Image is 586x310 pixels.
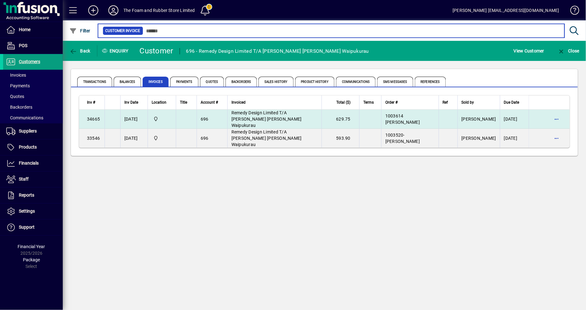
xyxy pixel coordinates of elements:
span: 1003520-[PERSON_NAME] [385,133,420,144]
a: POS [3,38,63,54]
span: 33546 [87,136,100,141]
button: Close [556,45,581,57]
span: Backorders [6,105,32,110]
span: Communications [6,115,43,120]
div: Sold by [462,99,496,106]
span: 34665 [87,117,100,122]
span: Terms [363,99,374,106]
app-page-header-button: Close enquiry [551,45,586,57]
span: Staff [19,177,29,182]
a: Payments [3,80,63,91]
span: Close [557,48,579,53]
span: Invoices [6,73,26,78]
span: Payments [6,83,30,88]
div: Location [152,99,172,106]
div: The Foam and Rubber Store Limited [123,5,195,15]
span: POS [19,43,27,48]
span: Support [19,225,35,230]
div: Customer [140,46,173,56]
span: Remedy Design Limited T/A [PERSON_NAME] [PERSON_NAME] Waipukurau [231,129,302,147]
span: Transactions [77,77,112,87]
td: 629.75 [322,110,359,129]
span: Foam & Rubber Store [152,116,172,122]
span: Sales History [258,77,293,87]
span: Invoiced [231,99,246,106]
span: 696 [201,117,209,122]
a: Staff [3,171,63,187]
span: Location [152,99,166,106]
a: Support [3,220,63,235]
span: Communications [336,77,376,87]
a: Products [3,139,63,155]
a: Knowledge Base [566,1,578,22]
a: Quotes [3,91,63,102]
td: 593.90 [322,129,359,148]
span: Product History [295,77,335,87]
td: [DATE] [500,110,529,129]
span: Title [180,99,187,106]
span: Inv Date [124,99,138,106]
button: Filter [68,25,92,36]
a: Suppliers [3,123,63,139]
td: [DATE] [500,129,529,148]
span: Remedy Design Limited T/A [PERSON_NAME] [PERSON_NAME] Waipukurau [231,110,302,128]
div: 696 - Remedy Design Limited T/A [PERSON_NAME] [PERSON_NAME] Waipukurau [186,46,369,56]
td: [DATE] [120,129,148,148]
span: Foam & Rubber Store [152,135,172,142]
div: Total ($) [326,99,356,106]
div: Title [180,99,193,106]
a: Financials [3,155,63,171]
span: Customers [19,59,40,64]
a: Backorders [3,102,63,112]
span: Package [23,257,40,262]
button: More options [552,133,562,143]
span: Customer Invoice [106,28,140,34]
button: Add [83,5,103,16]
span: Payments [170,77,198,87]
a: Invoices [3,70,63,80]
a: Settings [3,204,63,219]
span: Products [19,144,37,150]
a: Communications [3,112,63,123]
span: [PERSON_NAME] [462,117,496,122]
div: Account # [201,99,224,106]
span: Financial Year [18,244,45,249]
span: Ref [443,99,448,106]
span: Suppliers [19,128,37,133]
a: Reports [3,188,63,203]
span: Balances [114,77,141,87]
span: Order # [385,99,398,106]
div: [PERSON_NAME] [EMAIL_ADDRESS][DOMAIN_NAME] [453,5,559,15]
div: Invoiced [231,99,318,106]
div: Inv Date [124,99,144,106]
span: Home [19,27,30,32]
span: Backorders [225,77,257,87]
div: Due Date [504,99,525,106]
span: Due Date [504,99,519,106]
td: [DATE] [120,110,148,129]
span: Reports [19,193,34,198]
span: Financials [19,160,39,166]
span: 696 [201,136,209,141]
span: 1003614 [PERSON_NAME] [385,113,420,125]
div: Ref [443,99,454,106]
span: View Customer [514,46,544,56]
button: More options [552,114,562,124]
span: Total ($) [336,99,350,106]
button: Back [68,45,92,57]
span: Invoices [143,77,169,87]
div: Inv # [87,99,101,106]
span: Quotes [200,77,224,87]
app-page-header-button: Back [63,45,97,57]
span: Settings [19,209,35,214]
a: Home [3,22,63,38]
button: Profile [103,5,123,16]
span: Quotes [6,94,24,99]
button: View Customer [512,45,546,57]
div: Enquiry [97,46,135,56]
span: [PERSON_NAME] [462,136,496,141]
span: Inv # [87,99,95,106]
span: Sold by [462,99,474,106]
span: SMS Messages [377,77,413,87]
div: Order # [385,99,435,106]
